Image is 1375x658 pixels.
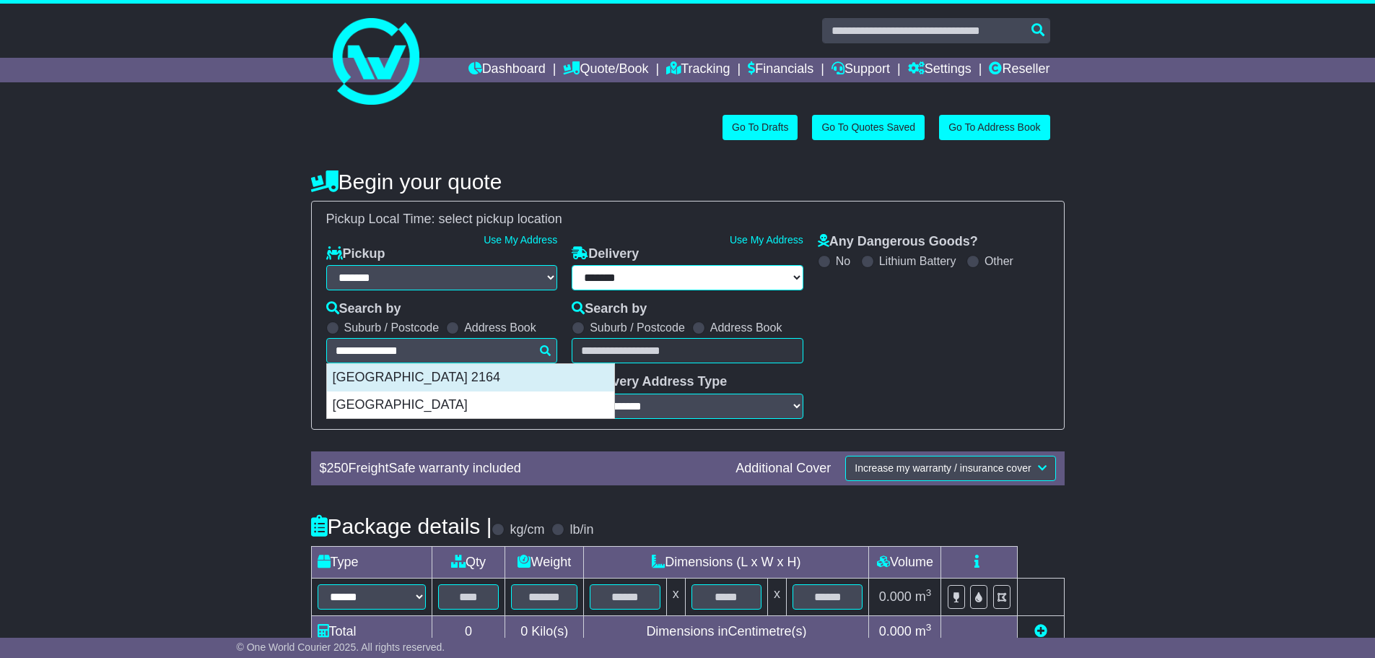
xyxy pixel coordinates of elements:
[327,391,614,419] div: [GEOGRAPHIC_DATA]
[879,254,956,268] label: Lithium Battery
[985,254,1013,268] label: Other
[812,115,925,140] a: Go To Quotes Saved
[748,58,813,82] a: Financials
[505,546,584,578] td: Weight
[505,615,584,647] td: Kilo(s)
[326,301,401,317] label: Search by
[915,589,932,604] span: m
[915,624,932,638] span: m
[569,522,593,538] label: lb/in
[836,254,850,268] label: No
[879,624,912,638] span: 0.000
[584,615,869,647] td: Dimensions in Centimetre(s)
[327,461,349,475] span: 250
[908,58,972,82] a: Settings
[432,615,505,647] td: 0
[572,374,727,390] label: Delivery Address Type
[818,234,978,250] label: Any Dangerous Goods?
[563,58,648,82] a: Quote/Book
[319,212,1057,228] div: Pickup Local Time:
[869,546,941,578] td: Volume
[468,58,546,82] a: Dashboard
[1034,624,1047,638] a: Add new item
[432,546,505,578] td: Qty
[313,461,729,477] div: $ FreightSafe warranty included
[572,246,639,262] label: Delivery
[311,170,1065,194] h4: Begin your quote
[939,115,1049,140] a: Go To Address Book
[326,246,385,262] label: Pickup
[855,462,1031,474] span: Increase my warranty / insurance cover
[311,514,492,538] h4: Package details |
[989,58,1049,82] a: Reseller
[723,115,798,140] a: Go To Drafts
[845,456,1055,481] button: Increase my warranty / insurance cover
[584,546,869,578] td: Dimensions (L x W x H)
[666,58,730,82] a: Tracking
[439,212,562,226] span: select pickup location
[831,58,890,82] a: Support
[484,234,557,246] a: Use My Address
[730,234,803,246] a: Use My Address
[926,622,932,633] sup: 3
[311,546,432,578] td: Type
[510,522,544,538] label: kg/cm
[464,321,536,334] label: Address Book
[237,641,445,653] span: © One World Courier 2025. All rights reserved.
[728,461,838,477] div: Additional Cover
[879,589,912,604] span: 0.000
[572,301,647,317] label: Search by
[590,321,685,334] label: Suburb / Postcode
[926,587,932,598] sup: 3
[710,321,782,334] label: Address Book
[520,624,528,638] span: 0
[666,578,685,615] td: x
[768,578,787,615] td: x
[327,364,614,391] div: [GEOGRAPHIC_DATA] 2164
[344,321,440,334] label: Suburb / Postcode
[311,615,432,647] td: Total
